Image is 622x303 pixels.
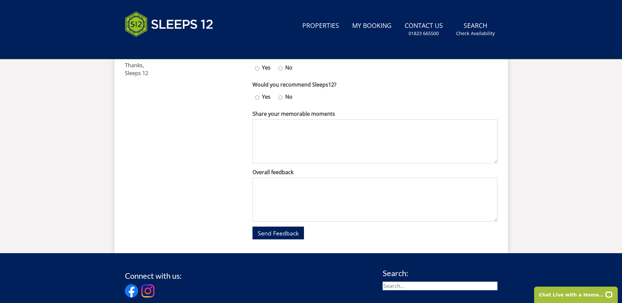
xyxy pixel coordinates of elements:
input: Search... [383,282,497,290]
label: Yes [259,93,273,101]
label: No [283,64,295,71]
span: Send Feedback [258,229,299,237]
h3: Search: [383,269,497,277]
a: My Booking [350,19,394,33]
button: Send Feedback [252,227,304,239]
a: Properties [300,19,342,33]
a: SearchCheck Availability [453,19,497,40]
label: Yes [259,64,273,71]
label: No [283,93,295,101]
img: Facebook [125,284,138,297]
label: Overall feedback [252,168,497,176]
iframe: Customer reviews powered by Trustpilot [122,45,191,50]
a: Contact Us01823 665500 [402,19,446,40]
label: Share your memorable moments [252,110,497,118]
label: Would you recommend Sleeps12? [252,81,497,89]
img: Instagram [141,284,154,297]
img: Sleeps 12 [125,8,213,41]
small: 01823 665500 [409,30,439,37]
iframe: LiveChat chat widget [530,282,622,303]
h3: Connect with us: [125,272,182,280]
small: Check Availability [456,30,495,37]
